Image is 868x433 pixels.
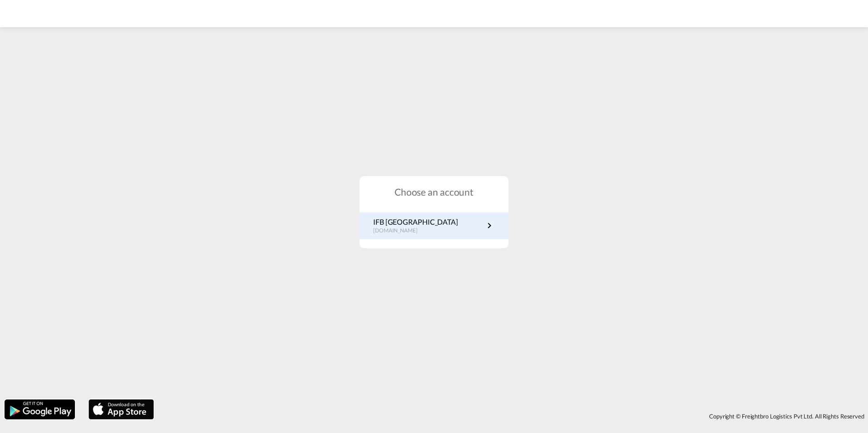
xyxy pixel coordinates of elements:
md-icon: icon-chevron-right [484,220,495,231]
div: Copyright © Freightbro Logistics Pvt Ltd. All Rights Reserved [158,408,868,424]
p: IFB [GEOGRAPHIC_DATA] [373,217,458,227]
img: apple.png [88,399,155,420]
p: [DOMAIN_NAME] [373,227,458,235]
img: google.png [4,399,76,420]
h1: Choose an account [360,185,508,198]
a: IFB [GEOGRAPHIC_DATA][DOMAIN_NAME] [373,217,495,235]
